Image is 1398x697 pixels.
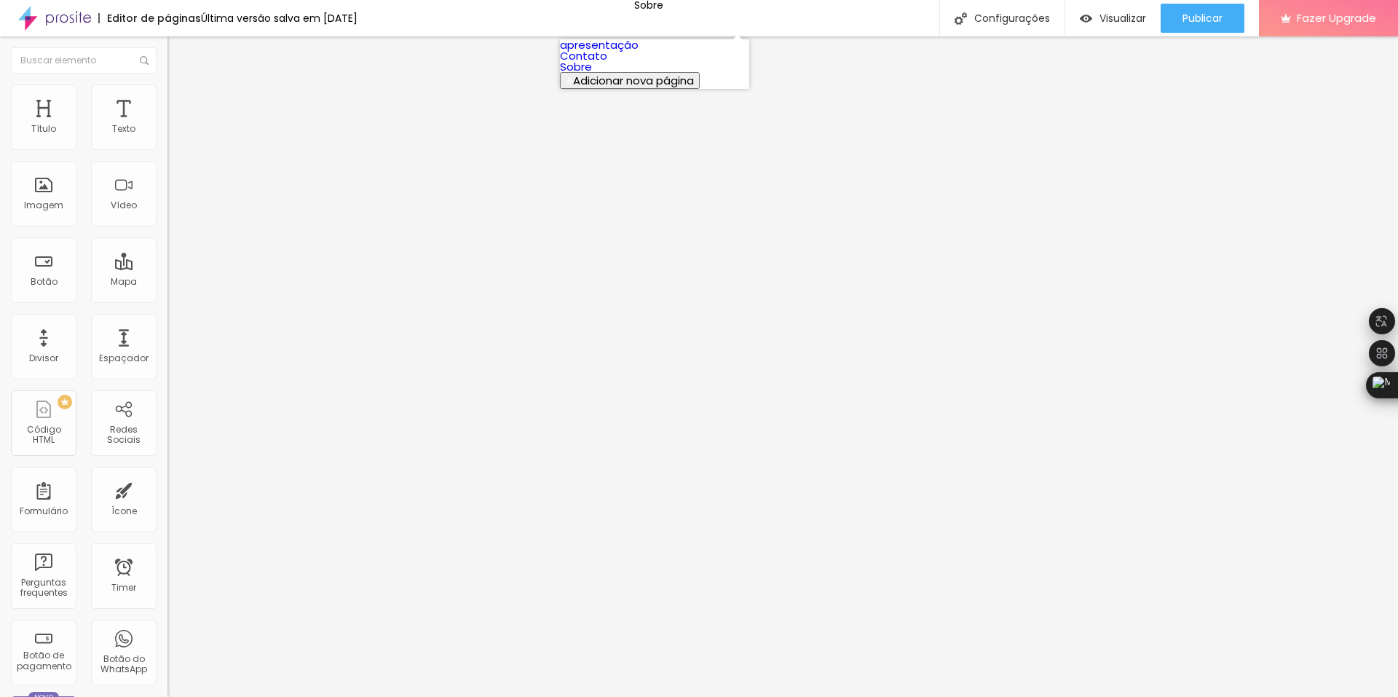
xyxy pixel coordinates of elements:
div: Última versão salva em [DATE] [201,13,358,23]
div: Título [31,124,56,134]
span: Adicionar nova página [573,73,694,88]
div: Timer [111,583,136,593]
div: Espaçador [99,353,149,363]
div: Perguntas frequentes [15,578,72,599]
input: Buscar elemento [11,47,157,74]
div: Divisor [29,353,58,363]
button: Visualizar [1065,4,1161,33]
div: Texto [112,124,135,134]
div: Editor de páginas [98,13,201,23]
button: Adicionar nova página [560,72,700,89]
div: Código HTML [15,425,72,446]
div: Botão de pagamento [15,650,72,672]
div: Formulário [20,506,68,516]
a: Sobre [560,59,592,74]
div: Imagem [24,200,63,210]
div: Botão [31,277,58,287]
img: view-1.svg [1080,12,1092,25]
div: Vídeo [111,200,137,210]
img: Icone [955,12,967,25]
iframe: Editor [167,36,1398,697]
a: Contato [560,48,607,63]
button: Publicar [1161,4,1244,33]
span: Visualizar [1099,12,1146,24]
div: Ícone [111,506,137,516]
a: apresentação [560,37,639,52]
div: Botão do WhatsApp [95,654,152,675]
div: Mapa [111,277,137,287]
img: Icone [140,56,149,65]
span: Publicar [1182,12,1223,24]
div: Redes Sociais [95,425,152,446]
span: Fazer Upgrade [1297,12,1376,24]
